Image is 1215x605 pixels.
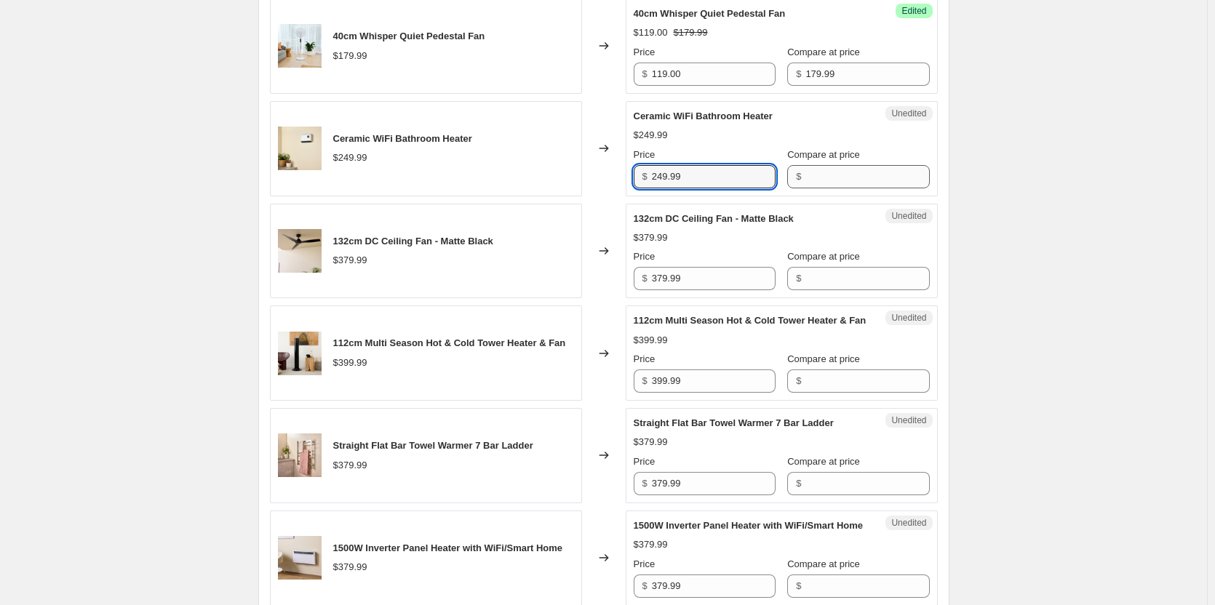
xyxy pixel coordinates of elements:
[642,273,648,284] span: $
[634,353,656,364] span: Price
[278,24,322,68] img: GCPF340_Lifestyle_Living_80x.png
[642,478,648,489] span: $
[278,332,322,375] img: GCT500_Lifestyle_Living_80x.png
[634,315,867,326] span: 112cm Multi Season Hot & Cold Tower Heater & Fan
[634,47,656,57] span: Price
[634,435,668,449] div: $379.99
[278,229,322,273] img: GPCF300B_Lifestyle_80x.png
[891,312,926,324] span: Unedited
[333,542,563,553] span: 1500W Inverter Panel Heater with WiFi/Smart Home
[787,456,860,467] span: Compare at price
[333,560,367,574] div: $379.99
[333,31,485,41] span: 40cm Whisper Quiet Pedestal Fan
[787,149,860,160] span: Compare at price
[642,68,648,79] span: $
[891,108,926,119] span: Unedited
[787,353,860,364] span: Compare at price
[333,458,367,473] div: $379.99
[634,456,656,467] span: Price
[634,251,656,262] span: Price
[674,25,708,40] strike: $179.99
[278,536,322,580] img: GPPH630_Lifestyle_Office_Wall_87846167-44f5-4891-be03-c86ab692bd8e_80x.png
[787,251,860,262] span: Compare at price
[634,333,668,348] div: $399.99
[333,440,533,451] span: Straight Flat Bar Towel Warmer 7 Bar Ladder
[333,133,472,144] span: Ceramic WiFi Bathroom Heater
[796,68,801,79] span: $
[634,558,656,569] span: Price
[787,558,860,569] span: Compare at price
[642,171,648,182] span: $
[333,253,367,268] div: $379.99
[796,171,801,182] span: $
[333,356,367,370] div: $399.99
[796,580,801,591] span: $
[891,210,926,222] span: Unedited
[901,5,926,17] span: Edited
[634,111,773,121] span: Ceramic WiFi Bathroom Heater
[796,375,801,386] span: $
[278,433,322,477] img: GTRMF7C_Towels_80x.png
[891,517,926,529] span: Unedited
[634,128,668,143] div: $249.99
[634,8,786,19] span: 40cm Whisper Quiet Pedestal Fan
[333,337,566,348] span: 112cm Multi Season Hot & Cold Tower Heater & Fan
[796,478,801,489] span: $
[642,580,648,591] span: $
[634,417,834,428] span: Straight Flat Bar Towel Warmer 7 Bar Ladder
[634,537,668,552] div: $379.99
[787,47,860,57] span: Compare at price
[634,231,668,245] div: $379.99
[891,414,926,426] span: Unedited
[333,151,367,165] div: $249.99
[634,520,864,531] span: 1500W Inverter Panel Heater with WiFi/Smart Home
[278,127,322,170] img: GBH500_Lifestyle_Bathroom_80x.png
[796,273,801,284] span: $
[642,375,648,386] span: $
[634,149,656,160] span: Price
[333,49,367,63] div: $179.99
[634,25,668,40] div: $119.00
[333,236,493,247] span: 132cm DC Ceiling Fan - Matte Black
[634,213,794,224] span: 132cm DC Ceiling Fan - Matte Black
